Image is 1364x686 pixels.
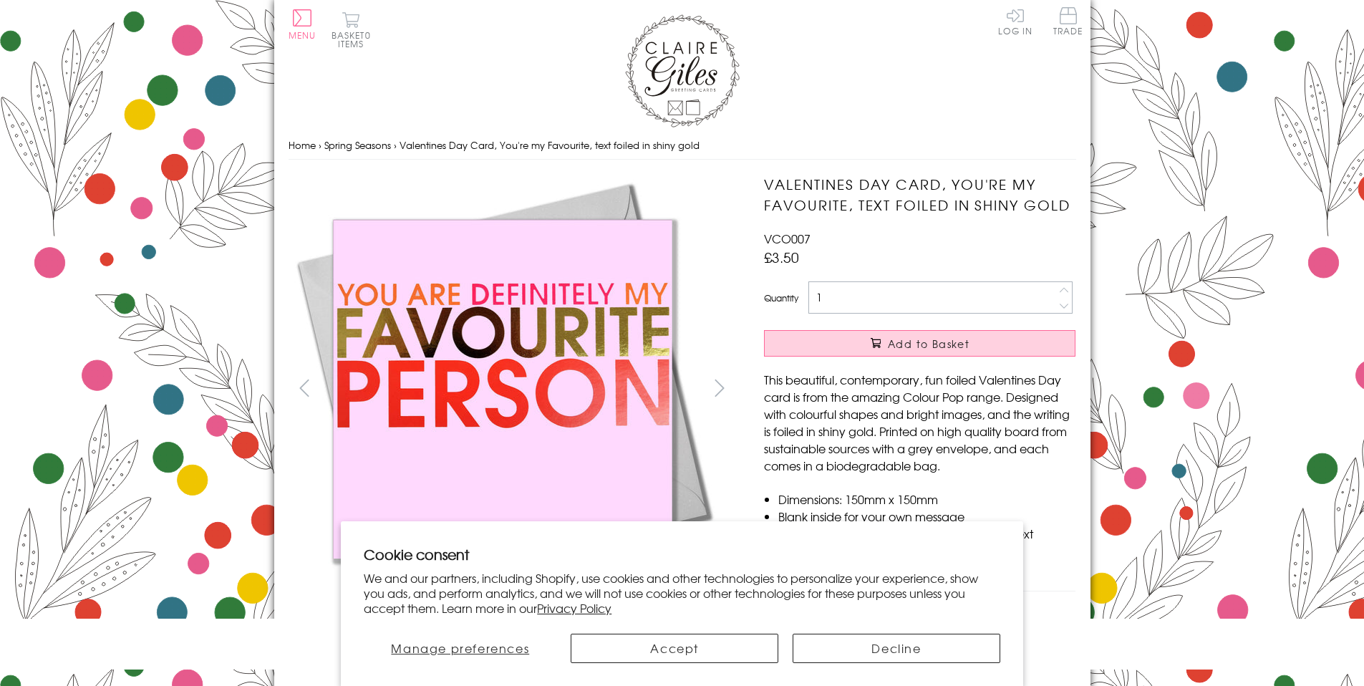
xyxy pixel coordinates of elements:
span: Menu [289,29,316,42]
button: Manage preferences [364,634,556,663]
label: Quantity [764,291,798,304]
span: VCO007 [764,230,811,247]
a: Log In [998,7,1032,35]
p: This beautiful, contemporary, fun foiled Valentines Day card is from the amazing Colour Pop range... [764,371,1075,474]
a: Home [289,138,316,152]
button: Menu [289,9,316,39]
span: Trade [1053,7,1083,35]
button: next [703,372,735,404]
a: Spring Seasons [324,138,391,152]
span: › [319,138,321,152]
button: prev [289,372,321,404]
button: Add to Basket [764,330,1075,357]
img: Valentines Day Card, You're my Favourite, text foiled in shiny gold [735,174,1165,604]
span: Manage preferences [391,639,529,657]
span: £3.50 [764,247,799,267]
a: Trade [1053,7,1083,38]
h1: Valentines Day Card, You're my Favourite, text foiled in shiny gold [764,174,1075,216]
nav: breadcrumbs [289,131,1076,160]
h2: Cookie consent [364,544,1000,564]
img: Valentines Day Card, You're my Favourite, text foiled in shiny gold [288,174,717,604]
p: We and our partners, including Shopify, use cookies and other technologies to personalize your ex... [364,571,1000,615]
button: Accept [571,634,778,663]
button: Basket0 items [332,11,371,48]
img: Claire Giles Greetings Cards [625,14,740,127]
li: Dimensions: 150mm x 150mm [778,491,1075,508]
span: 0 items [338,29,371,50]
span: Add to Basket [888,337,969,351]
button: Decline [793,634,1000,663]
span: › [394,138,397,152]
a: Privacy Policy [537,599,611,617]
span: Valentines Day Card, You're my Favourite, text foiled in shiny gold [400,138,700,152]
li: Blank inside for your own message [778,508,1075,525]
